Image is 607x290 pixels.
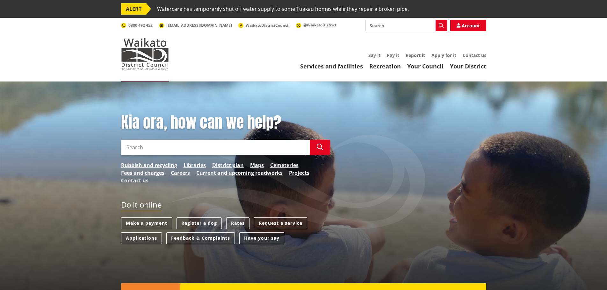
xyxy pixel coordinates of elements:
[121,177,148,184] a: Contact us
[226,217,249,229] a: Rates
[296,22,336,28] a: @WaikatoDistrict
[121,23,153,28] a: 0800 492 452
[128,23,153,28] span: 0800 492 452
[121,169,164,177] a: Fees and charges
[121,217,172,229] a: Make a payment
[121,113,330,132] h1: Kia ora, how can we help?
[289,169,309,177] a: Projects
[121,232,162,244] a: Applications
[212,161,244,169] a: District plan
[303,22,336,28] span: @WaikatoDistrict
[177,217,222,229] a: Register a dog
[250,161,264,169] a: Maps
[463,52,486,58] a: Contact us
[270,161,299,169] a: Cemeteries
[171,169,190,177] a: Careers
[431,52,456,58] a: Apply for it
[196,169,283,177] a: Current and upcoming roadworks
[239,232,284,244] a: Have your say
[121,140,310,155] input: Search input
[238,23,290,28] a: WaikatoDistrictCouncil
[121,161,177,169] a: Rubbish and recycling
[450,62,486,70] a: Your District
[166,232,235,244] a: Feedback & Complaints
[369,62,401,70] a: Recreation
[166,23,232,28] span: [EMAIL_ADDRESS][DOMAIN_NAME]
[450,20,486,31] a: Account
[407,62,444,70] a: Your Council
[365,20,447,31] input: Search input
[121,38,169,70] img: Waikato District Council - Te Kaunihera aa Takiwaa o Waikato
[246,23,290,28] span: WaikatoDistrictCouncil
[406,52,425,58] a: Report it
[159,23,232,28] a: [EMAIL_ADDRESS][DOMAIN_NAME]
[157,3,409,15] span: Watercare has temporarily shut off water supply to some Tuakau homes while they repair a broken p...
[184,161,206,169] a: Libraries
[368,52,380,58] a: Say it
[254,217,307,229] a: Request a service
[387,52,399,58] a: Pay it
[121,200,162,211] h2: Do it online
[121,3,146,15] span: ALERT
[300,62,363,70] a: Services and facilities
